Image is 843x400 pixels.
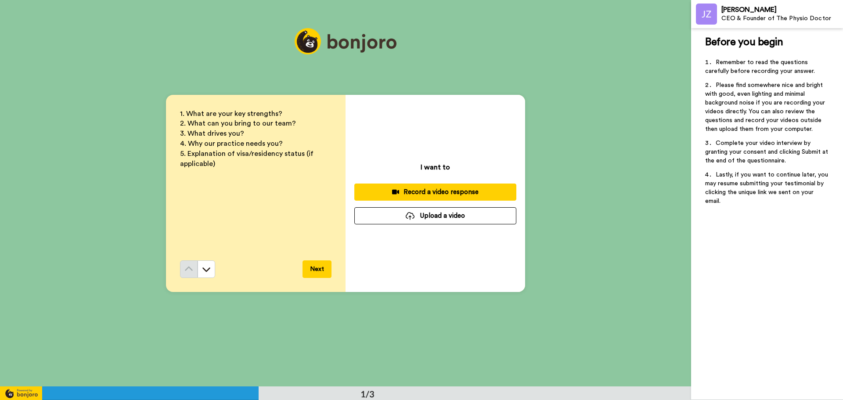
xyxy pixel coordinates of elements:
[180,150,315,167] span: 5. Explanation of visa/residency status (if applicable)
[303,260,331,278] button: Next
[180,130,244,137] span: 3. What drives you?
[354,207,516,224] button: Upload a video
[421,162,450,173] p: I want to
[354,184,516,201] button: Record a video response
[721,15,843,22] div: CEO & Founder of The Physio Doctor
[705,82,827,132] span: Please find somewhere nice and bright with good, even lighting and minimal background noise if yo...
[705,59,815,74] span: Remember to read the questions carefully before recording your answer.
[696,4,717,25] img: Profile Image
[705,37,783,47] span: Before you begin
[180,140,283,147] span: 4. Why our practice needs you?
[705,140,830,164] span: Complete your video interview by granting your consent and clicking Submit at the end of the ques...
[180,120,296,127] span: 2. What can you bring to our team?
[705,172,830,204] span: Lastly, if you want to continue later, you may resume submitting your testimonial by clicking the...
[346,388,389,400] div: 1/3
[721,6,843,14] div: [PERSON_NAME]
[180,110,282,117] span: 1. What are your key strengths?
[361,187,509,197] div: Record a video response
